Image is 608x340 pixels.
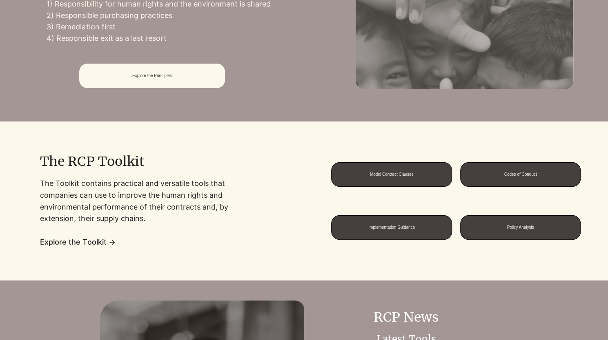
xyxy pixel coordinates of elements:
[323,308,489,327] h2: RCP News
[132,73,172,78] span: Explore the Principles
[47,21,274,33] p: 3) Remediation first
[460,162,581,187] a: Codes of Conduct
[507,225,534,230] span: Policy Analysis
[370,172,414,177] span: Model Contract Clauses
[460,215,581,240] a: Policy Analysis
[47,33,274,44] p: 4) Responsible exit as a last resort
[368,225,415,230] span: Implementation Guidance
[40,178,264,225] p: The Toolkit contains practical and versatile tools that companies can use to improve the human ri...
[79,64,225,88] a: Explore the Principles
[331,215,452,240] a: Implementation Guidance
[40,238,115,246] a: Explore the Toolkit →
[40,153,208,170] h2: The RCP Toolkit
[504,172,537,177] span: Codes of Conduct
[331,162,452,187] a: Model Contract Clauses
[47,10,274,21] p: 2) Responsible purchasing practices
